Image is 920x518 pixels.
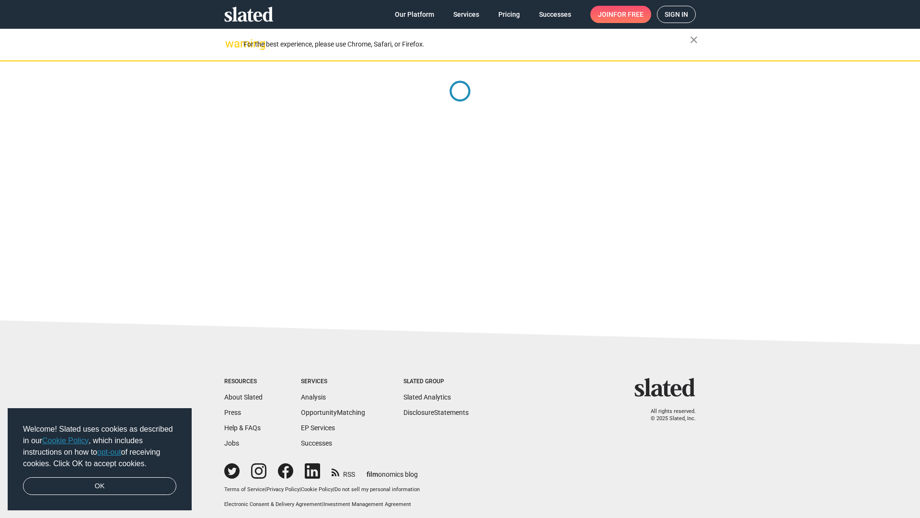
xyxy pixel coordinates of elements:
[301,424,335,432] a: EP Services
[403,393,451,401] a: Slated Analytics
[333,486,334,493] span: |
[598,6,644,23] span: Join
[332,464,355,479] a: RSS
[641,408,696,422] p: All rights reserved. © 2025 Slated, Inc.
[367,471,378,478] span: film
[367,462,418,479] a: filmonomics blog
[266,486,299,493] a: Privacy Policy
[590,6,651,23] a: Joinfor free
[301,439,332,447] a: Successes
[265,486,266,493] span: |
[224,439,239,447] a: Jobs
[334,486,420,494] button: Do not sell my personal information
[23,477,176,495] a: dismiss cookie message
[323,501,411,507] a: Investment Management Agreement
[657,6,696,23] a: Sign in
[531,6,579,23] a: Successes
[387,6,442,23] a: Our Platform
[97,448,121,456] a: opt-out
[395,6,434,23] span: Our Platform
[301,486,333,493] a: Cookie Policy
[224,378,263,386] div: Resources
[243,38,690,51] div: For the best experience, please use Chrome, Safari, or Firefox.
[403,409,469,416] a: DisclosureStatements
[301,409,365,416] a: OpportunityMatching
[613,6,644,23] span: for free
[224,501,322,507] a: Electronic Consent & Delivery Agreement
[665,6,688,23] span: Sign in
[301,378,365,386] div: Services
[224,409,241,416] a: Press
[224,393,263,401] a: About Slated
[403,378,469,386] div: Slated Group
[446,6,487,23] a: Services
[23,424,176,470] span: Welcome! Slated uses cookies as described in our , which includes instructions on how to of recei...
[498,6,520,23] span: Pricing
[225,38,237,49] mat-icon: warning
[322,501,323,507] span: |
[688,34,700,46] mat-icon: close
[8,408,192,511] div: cookieconsent
[491,6,528,23] a: Pricing
[301,393,326,401] a: Analysis
[453,6,479,23] span: Services
[224,424,261,432] a: Help & FAQs
[224,486,265,493] a: Terms of Service
[539,6,571,23] span: Successes
[42,436,89,445] a: Cookie Policy
[299,486,301,493] span: |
